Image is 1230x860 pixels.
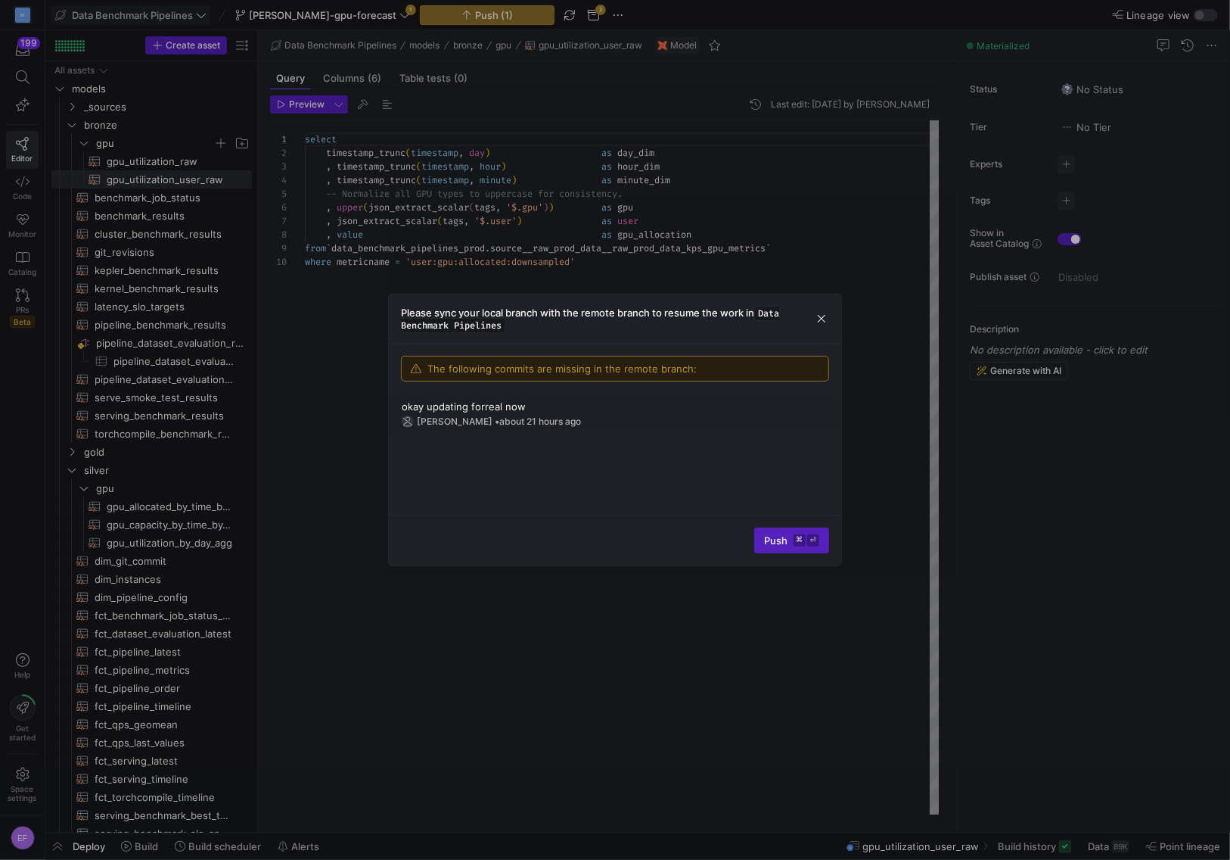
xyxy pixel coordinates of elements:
[754,528,829,553] button: Push⌘⏎
[807,534,819,547] kbd: ⏎
[402,400,828,413] div: okay updating forreal now
[499,416,581,427] span: about 21 hours ago
[389,394,841,435] button: okay updating forreal now[PERSON_NAME] •about 21 hours ago
[427,363,697,375] span: The following commits are missing in the remote branch:
[401,307,814,331] h3: Please sync your local branch with the remote branch to resume the work in
[401,306,779,333] span: Data Benchmark Pipelines
[764,534,819,547] span: Push
[417,416,581,427] div: [PERSON_NAME] •
[794,534,806,547] kbd: ⌘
